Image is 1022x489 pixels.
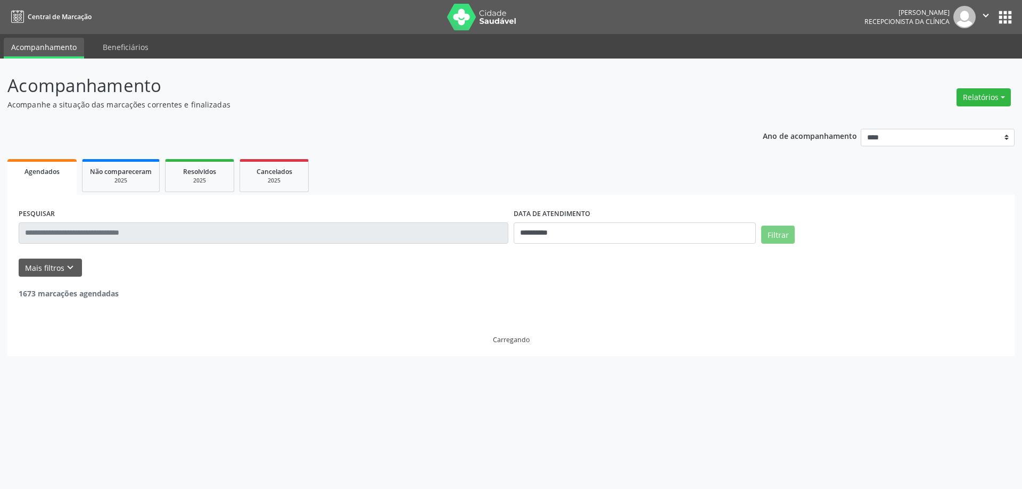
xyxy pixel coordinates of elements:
button: Filtrar [761,226,795,244]
div: 2025 [173,177,226,185]
i: keyboard_arrow_down [64,262,76,273]
div: 2025 [90,177,152,185]
button: Relatórios [957,88,1011,106]
span: Recepcionista da clínica [864,17,950,26]
p: Acompanhamento [7,72,712,99]
label: DATA DE ATENDIMENTO [514,206,590,222]
a: Beneficiários [95,38,156,56]
button:  [976,6,996,28]
span: Cancelados [257,167,292,176]
div: 2025 [248,177,301,185]
span: Agendados [24,167,60,176]
strong: 1673 marcações agendadas [19,288,119,299]
span: Resolvidos [183,167,216,176]
button: Mais filtroskeyboard_arrow_down [19,259,82,277]
button: apps [996,8,1015,27]
a: Acompanhamento [4,38,84,59]
label: PESQUISAR [19,206,55,222]
div: [PERSON_NAME] [864,8,950,17]
div: Carregando [493,335,530,344]
p: Acompanhe a situação das marcações correntes e finalizadas [7,99,712,110]
span: Não compareceram [90,167,152,176]
img: img [953,6,976,28]
i:  [980,10,992,21]
p: Ano de acompanhamento [763,129,857,142]
span: Central de Marcação [28,12,92,21]
a: Central de Marcação [7,8,92,26]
